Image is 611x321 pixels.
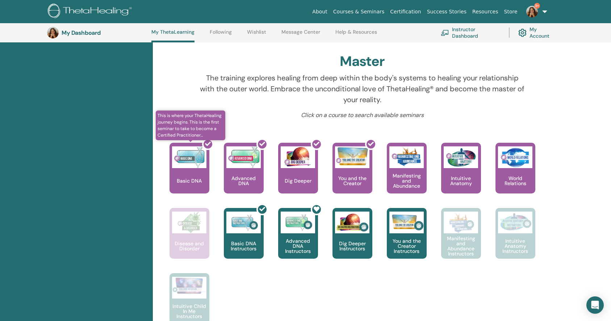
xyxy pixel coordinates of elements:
[441,208,481,273] a: Manifesting and Abundance Instructors Manifesting and Abundance Instructors
[226,212,261,233] img: Basic DNA Instructors
[281,29,320,41] a: Message Center
[172,212,206,233] img: Disease and Disorder
[387,208,427,273] a: You and the Creator Instructors You and the Creator Instructors
[281,212,315,233] img: Advanced DNA Instructors
[387,5,424,18] a: Certification
[172,146,206,168] img: Basic DNA
[387,173,427,188] p: Manifesting and Abundance
[48,4,134,20] img: logo.png
[518,27,527,39] img: cog.svg
[534,3,540,9] span: 9+
[389,146,424,168] img: Manifesting and Abundance
[495,143,535,208] a: World Relations World Relations
[389,212,424,233] img: You and the Creator Instructors
[387,238,427,254] p: You and the Creator Instructors
[469,5,501,18] a: Resources
[332,241,372,251] p: Dig Deeper Instructors
[281,146,315,168] img: Dig Deeper
[47,27,59,38] img: default.jpg
[224,241,264,251] p: Basic DNA Instructors
[278,208,318,273] a: Advanced DNA Instructors Advanced DNA Instructors
[309,5,330,18] a: About
[226,146,261,168] img: Advanced DNA
[441,143,481,208] a: Intuitive Anatomy Intuitive Anatomy
[224,208,264,273] a: Basic DNA Instructors Basic DNA Instructors
[335,212,369,233] img: Dig Deeper Instructors
[498,212,532,233] img: Intuitive Anatomy Instructors
[282,178,314,183] p: Dig Deeper
[332,208,372,273] a: Dig Deeper Instructors Dig Deeper Instructors
[278,143,318,208] a: Dig Deeper Dig Deeper
[332,143,372,208] a: You and the Creator You and the Creator
[172,277,206,295] img: Intuitive Child In Me Instructors
[424,5,469,18] a: Success Stories
[340,53,385,70] h2: Master
[156,111,226,140] span: This is where your ThetaHealing journey begins. This is the first seminar to take to become a Cer...
[335,146,369,166] img: You and the Creator
[586,296,604,314] div: Open Intercom Messenger
[495,176,535,186] p: World Relations
[62,29,134,36] h3: My Dashboard
[518,25,557,41] a: My Account
[200,72,525,105] p: The training explores healing from deep within the body's systems to healing your relationship wi...
[332,176,372,186] p: You and the Creator
[498,146,532,168] img: World Relations
[501,5,520,18] a: Store
[330,5,388,18] a: Courses & Seminars
[170,143,209,208] a: This is where your ThetaHealing journey begins. This is the first seminar to take to become a Cer...
[200,111,525,120] p: Click on a course to search available seminars
[387,143,427,208] a: Manifesting and Abundance Manifesting and Abundance
[151,29,194,42] a: My ThetaLearning
[170,208,209,273] a: Disease and Disorder Disease and Disorder
[170,304,209,319] p: Intuitive Child In Me Instructors
[444,212,478,233] img: Manifesting and Abundance Instructors
[247,29,266,41] a: Wishlist
[224,143,264,208] a: Advanced DNA Advanced DNA
[170,241,209,251] p: Disease and Disorder
[441,30,449,36] img: chalkboard-teacher.svg
[210,29,232,41] a: Following
[335,29,377,41] a: Help & Resources
[444,146,478,168] img: Intuitive Anatomy
[441,25,500,41] a: Instructor Dashboard
[441,176,481,186] p: Intuitive Anatomy
[495,208,535,273] a: Intuitive Anatomy Instructors Intuitive Anatomy Instructors
[495,238,535,254] p: Intuitive Anatomy Instructors
[278,238,318,254] p: Advanced DNA Instructors
[526,6,538,17] img: default.jpg
[224,176,264,186] p: Advanced DNA
[441,236,481,256] p: Manifesting and Abundance Instructors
